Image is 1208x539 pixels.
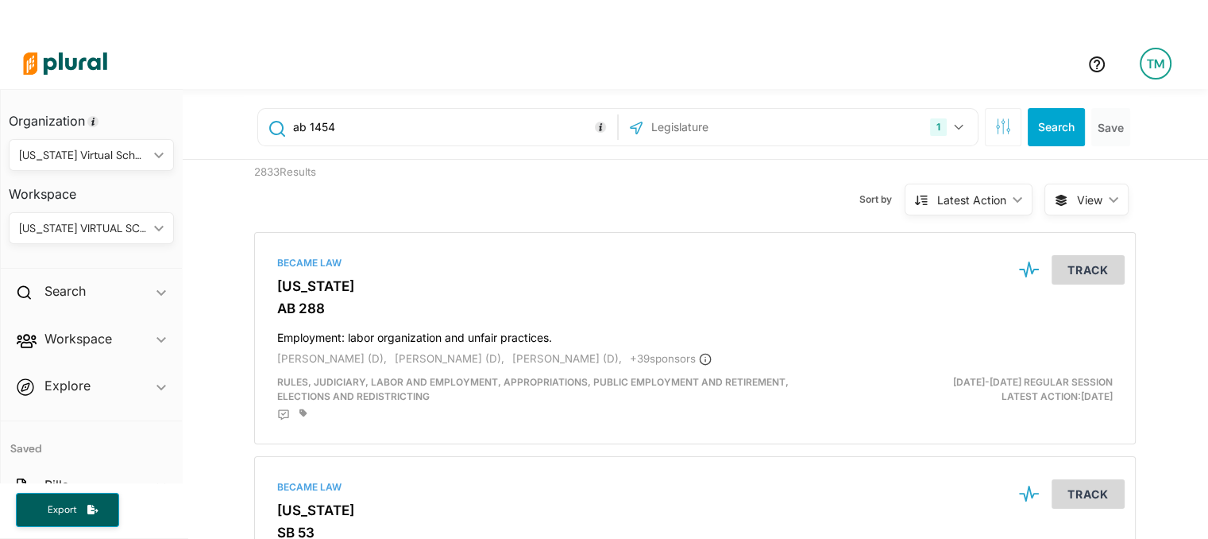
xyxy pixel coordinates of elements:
div: Add Position Statement [277,409,290,421]
div: 1 [930,118,947,136]
h2: Bills [44,476,68,494]
span: Search Filters [995,118,1011,132]
button: Search [1028,108,1085,146]
span: + 39 sponsor s [630,352,712,365]
a: TM [1127,41,1184,86]
h3: [US_STATE] [277,278,1113,294]
div: Add tags [299,409,307,418]
div: Latest Action [937,192,1006,208]
h4: Saved [1,421,182,460]
div: Became Law [277,480,1113,494]
div: Became Law [277,256,1113,270]
h2: Search [44,282,86,300]
span: View [1077,192,1102,208]
div: Latest Action: [DATE] [839,375,1125,404]
h2: Explore [44,377,91,394]
span: [PERSON_NAME] (D), [395,352,504,365]
button: Track [1052,255,1125,285]
button: Save [1091,108,1130,146]
button: Export [16,493,119,527]
h4: Employment: labor organization and unfair practices. [277,324,1113,345]
span: [PERSON_NAME] (D), [277,352,387,365]
span: [DATE]-[DATE] Regular Session [953,376,1113,388]
img: Logo for Plural [10,36,121,91]
iframe: Intercom live chat [1154,485,1192,523]
h3: AB 288 [277,301,1113,316]
button: 1 [924,112,974,142]
h3: Organization [9,98,174,133]
span: Rules, Judiciary, Labor and Employment, Appropriations, Public Employment and Retirement, Electio... [277,376,789,402]
h2: Workspace [44,330,112,347]
h3: Workspace [9,171,174,206]
div: Tooltip anchor [86,114,100,129]
div: [US_STATE] Virtual School (FLVS) [19,147,148,164]
span: Export [37,503,87,517]
input: Legislature [650,112,820,142]
div: Tooltip anchor [593,120,608,134]
button: Track [1052,479,1125,509]
span: [PERSON_NAME] (D), [512,352,622,365]
div: 2833 Results [242,160,469,220]
div: [US_STATE] VIRTUAL SCHOOL [19,220,148,237]
input: Enter keywords, bill # or legislator name [291,112,613,142]
h3: [US_STATE] [277,502,1113,518]
span: Sort by [859,192,905,207]
div: TM [1140,48,1171,79]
